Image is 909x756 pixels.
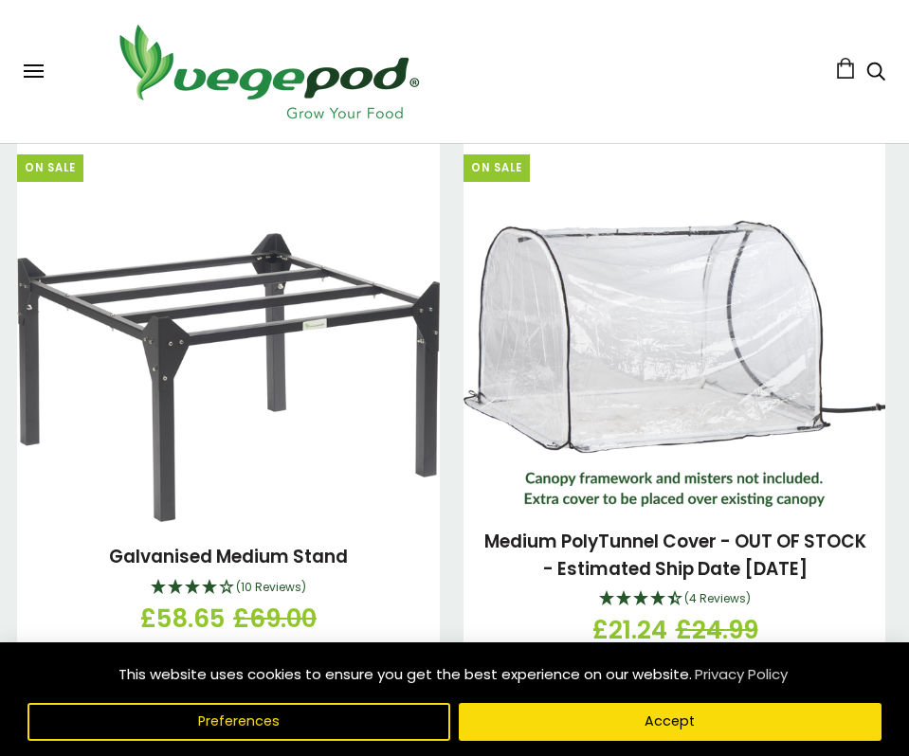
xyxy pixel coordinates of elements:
button: Accept [459,703,882,741]
span: 4.25 Stars - 4 Reviews [684,590,751,606]
a: Galvanised Medium Stand [109,544,348,569]
img: Vegepod [102,19,434,124]
span: £24.99 [676,612,758,649]
div: 4.1 Stars - 10 Reviews [31,576,426,601]
a: Medium PolyTunnel Cover - OUT OF STOCK - Estimated Ship Date [DATE] [484,529,866,582]
a: Privacy Policy (opens in a new tab) [692,657,791,692]
img: Medium PolyTunnel Cover - OUT OF STOCK - Estimated Ship Date September 15th [464,221,886,507]
span: £69.00 [233,601,317,638]
span: £58.65 [140,601,225,638]
span: This website uses cookies to ensure you get the best experience on our website. [118,664,692,684]
button: Preferences [27,703,450,741]
div: 4.25 Stars - 4 Reviews [478,587,872,612]
img: Galvanised Medium Stand [17,233,440,523]
span: £21.24 [592,612,667,649]
a: Search [866,63,885,83]
span: 4.1 Stars - 10 Reviews [236,579,306,595]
